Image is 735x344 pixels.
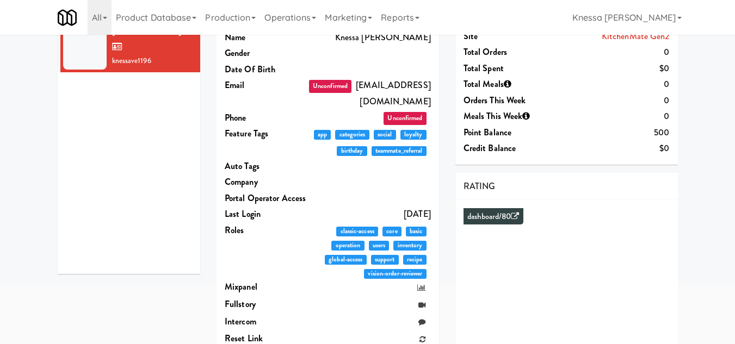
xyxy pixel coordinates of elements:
span: operation [331,241,364,251]
a: KitchenMate Gen2 [602,30,670,42]
span: users [369,241,390,251]
dt: Company [225,174,307,190]
dt: Total Spent [464,60,546,77]
dt: Meals This Week [464,108,546,124]
li: Knessa [PERSON_NAME]knessave1196 [58,2,201,72]
dt: Orders This Week [464,92,546,109]
dt: Feature Tags [225,126,307,142]
dd: [EMAIL_ADDRESS][DOMAIN_NAME] [307,77,431,109]
dt: Date Of Birth [225,61,307,78]
dt: Roles [225,222,307,239]
span: core [382,227,402,236]
span: social [374,130,396,140]
dd: $0 [546,140,669,157]
dt: Phone [225,110,307,126]
dt: Intercom [225,314,307,330]
span: categories [335,130,369,140]
dt: Email [225,77,307,93]
span: birthday [337,146,367,156]
span: recipe [403,255,427,265]
dd: 500 [546,124,669,141]
dt: Mixpanel [225,279,307,295]
span: RATING [464,180,496,192]
dd: 0 [546,76,669,92]
dt: Site [464,28,546,45]
dt: Point Balance [464,124,546,141]
span: teammate_referral [372,146,427,156]
img: Micromart [58,8,77,27]
span: loyalty [400,130,427,140]
dd: $0 [546,60,669,77]
span: basic [406,227,427,236]
dd: 0 [546,108,669,124]
dt: Portal Operator Access [225,190,307,207]
span: inventory [393,241,426,251]
dt: Total Meals [464,76,546,92]
dt: Gender [225,45,307,61]
span: support [371,255,399,265]
dd: Knessa [PERSON_NAME] [307,29,431,46]
span: vision-order-reviewer [364,269,426,279]
dt: Total Orders [464,44,546,60]
span: Knessa [PERSON_NAME] [112,8,181,53]
dt: Name [225,29,307,46]
dt: Last login [225,206,307,222]
dd: [DATE] [307,206,431,222]
dt: Credit Balance [464,140,546,157]
a: dashboard/80 [467,211,519,222]
dt: Auto Tags [225,158,307,174]
span: classic-access [336,227,378,236]
span: Unconfirmed [309,80,351,93]
span: global-access [325,255,367,265]
dd: 0 [546,92,669,109]
span: knessave1196 [112,55,151,66]
span: app [314,130,331,140]
span: Unconfirmed [384,112,426,125]
dd: 0 [546,44,669,60]
dt: Fullstory [225,296,307,312]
